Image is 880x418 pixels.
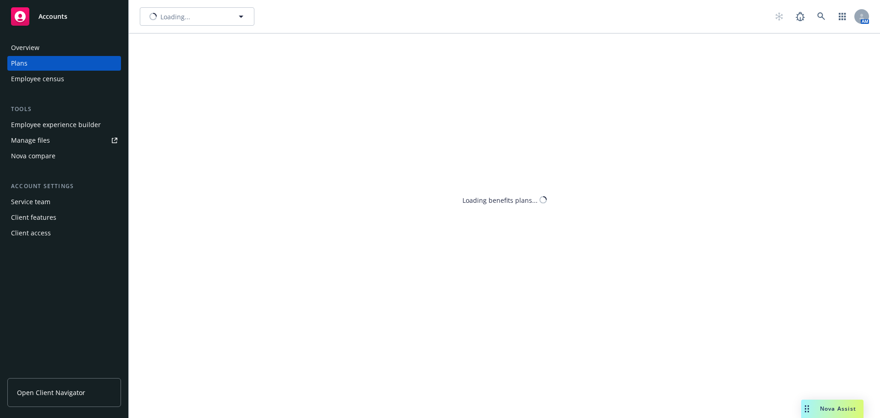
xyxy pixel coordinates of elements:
div: Manage files [11,133,50,148]
a: Employee census [7,72,121,86]
span: Accounts [38,13,67,20]
a: Employee experience builder [7,117,121,132]
a: Switch app [833,7,852,26]
div: Client access [11,226,51,240]
span: Nova Assist [820,405,856,412]
div: Tools [7,105,121,114]
a: Overview [7,40,121,55]
span: Loading... [160,12,190,22]
div: Nova compare [11,149,55,163]
a: Plans [7,56,121,71]
a: Manage files [7,133,121,148]
a: Report a Bug [791,7,809,26]
span: Open Client Navigator [17,388,85,397]
div: Client features [11,210,56,225]
a: Nova compare [7,149,121,163]
div: Account settings [7,182,121,191]
div: Overview [11,40,39,55]
div: Service team [11,195,50,209]
a: Start snowing [770,7,788,26]
div: Employee census [11,72,64,86]
button: Nova Assist [801,400,863,418]
button: Loading... [140,7,254,26]
a: Service team [7,195,121,209]
a: Client access [7,226,121,240]
div: Employee experience builder [11,117,101,132]
div: Drag to move [801,400,813,418]
a: Accounts [7,4,121,29]
div: Plans [11,56,27,71]
a: Client features [7,210,121,225]
a: Search [812,7,830,26]
div: Loading benefits plans... [462,195,538,205]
